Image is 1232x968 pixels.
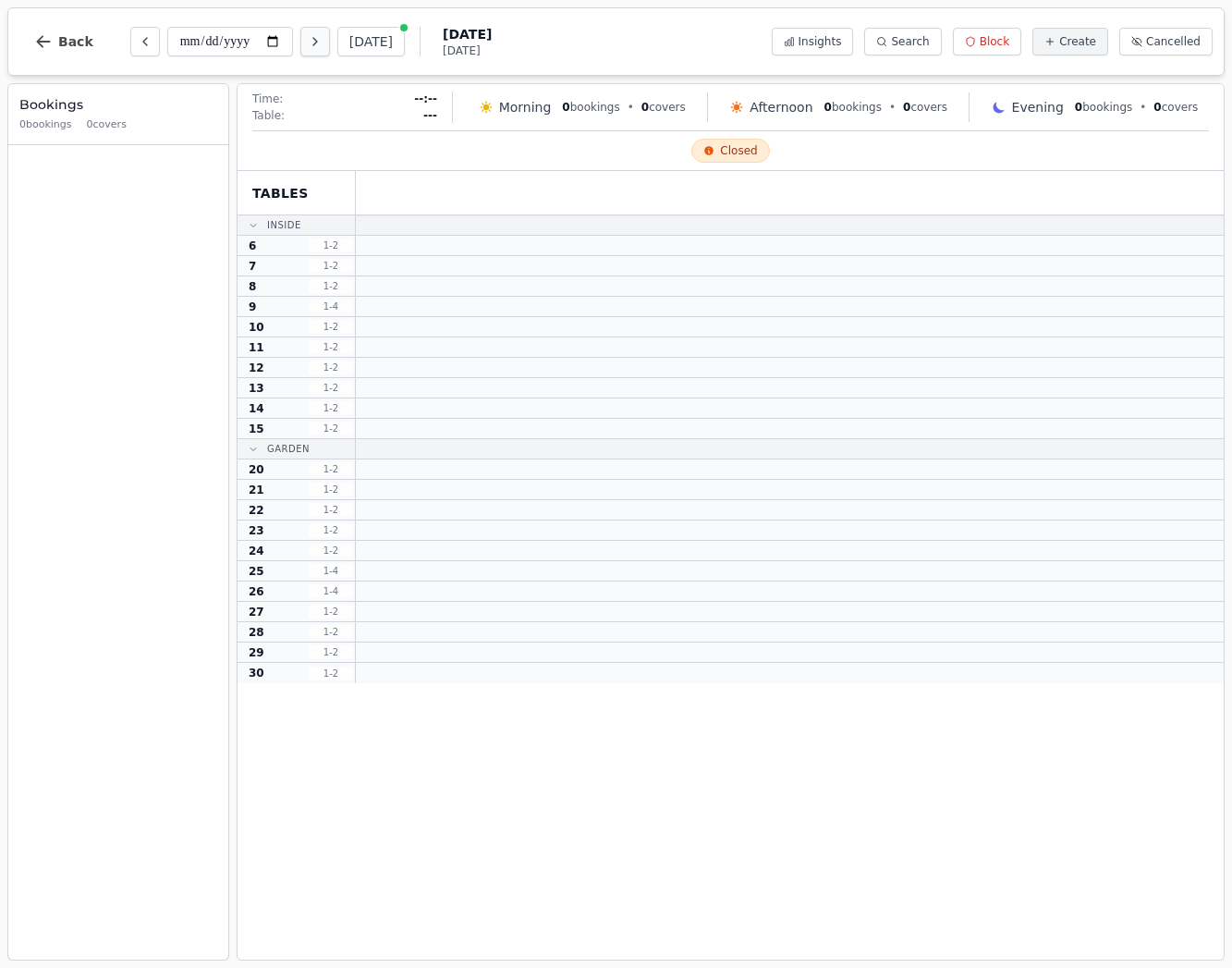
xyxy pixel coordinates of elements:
span: 1 - 2 [309,667,353,680]
span: 1 - 2 [309,259,353,273]
span: bookings [1075,100,1132,115]
span: 20 [249,462,264,477]
span: • [889,100,896,115]
button: Search [864,28,941,55]
span: Block [980,34,1009,49]
span: Cancelled [1146,34,1201,49]
button: Back [19,19,108,64]
span: covers [1153,100,1198,115]
span: Search [891,34,929,49]
span: 1 - 2 [309,340,353,354]
span: 1 - 2 [309,523,353,537]
span: 21 [249,483,264,497]
span: 0 [562,101,569,114]
span: --- [423,108,437,123]
span: 12 [249,361,264,375]
span: 29 [249,645,264,660]
span: 25 [249,564,264,579]
span: 1 - 2 [309,279,353,293]
span: 23 [249,523,264,538]
span: Garden [267,442,310,456]
span: 0 [1075,101,1082,114]
span: 1 - 2 [309,381,353,395]
span: 0 covers [87,117,127,133]
span: covers [641,100,686,115]
span: 10 [249,320,264,335]
span: Afternoon [750,98,812,116]
span: 1 - 2 [309,503,353,517]
span: Back [58,35,93,48]
button: Previous day [130,27,160,56]
span: 1 - 4 [309,300,353,313]
span: 26 [249,584,264,599]
span: 1 - 2 [309,422,353,435]
span: [DATE] [443,25,492,43]
span: bookings [562,100,619,115]
span: Insights [799,34,842,49]
span: 1 - 2 [309,544,353,558]
span: Closed [720,143,757,158]
span: 0 [641,101,649,114]
span: 14 [249,401,264,416]
span: covers [903,100,947,115]
span: Tables [252,184,309,202]
span: 1 - 2 [309,462,353,476]
span: 15 [249,422,264,436]
span: Time: [252,92,283,106]
span: 24 [249,544,264,558]
span: 0 [824,101,832,114]
span: 0 [1153,101,1161,114]
span: 7 [249,259,256,274]
span: 0 [903,101,910,114]
span: 1 - 2 [309,605,353,619]
span: 6 [249,239,256,253]
button: [DATE] [337,27,405,56]
span: • [628,100,634,115]
span: Table: [252,108,285,123]
button: Create [1032,28,1108,55]
button: Next day [300,27,330,56]
span: 11 [249,340,264,355]
span: 28 [249,625,264,640]
span: Morning [499,98,552,116]
span: Evening [1012,98,1064,116]
span: 9 [249,300,256,314]
span: 1 - 2 [309,483,353,496]
button: Insights [772,28,854,55]
button: Block [953,28,1021,55]
button: Cancelled [1119,28,1213,55]
span: 13 [249,381,264,396]
span: 1 - 2 [309,645,353,659]
span: 1 - 4 [309,584,353,598]
span: 1 - 2 [309,625,353,639]
span: 1 - 2 [309,320,353,334]
span: 1 - 2 [309,401,353,415]
h3: Bookings [19,95,217,114]
span: Create [1059,34,1096,49]
span: 22 [249,503,264,518]
span: 1 - 2 [309,239,353,252]
span: 0 bookings [19,117,72,133]
span: [DATE] [443,43,492,58]
span: 1 - 2 [309,361,353,374]
span: Inside [267,218,301,232]
span: bookings [824,100,882,115]
span: • [1140,100,1146,115]
span: 8 [249,279,256,294]
span: 30 [249,666,264,680]
span: --:-- [414,92,437,106]
span: 1 - 4 [309,564,353,578]
span: 27 [249,605,264,619]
